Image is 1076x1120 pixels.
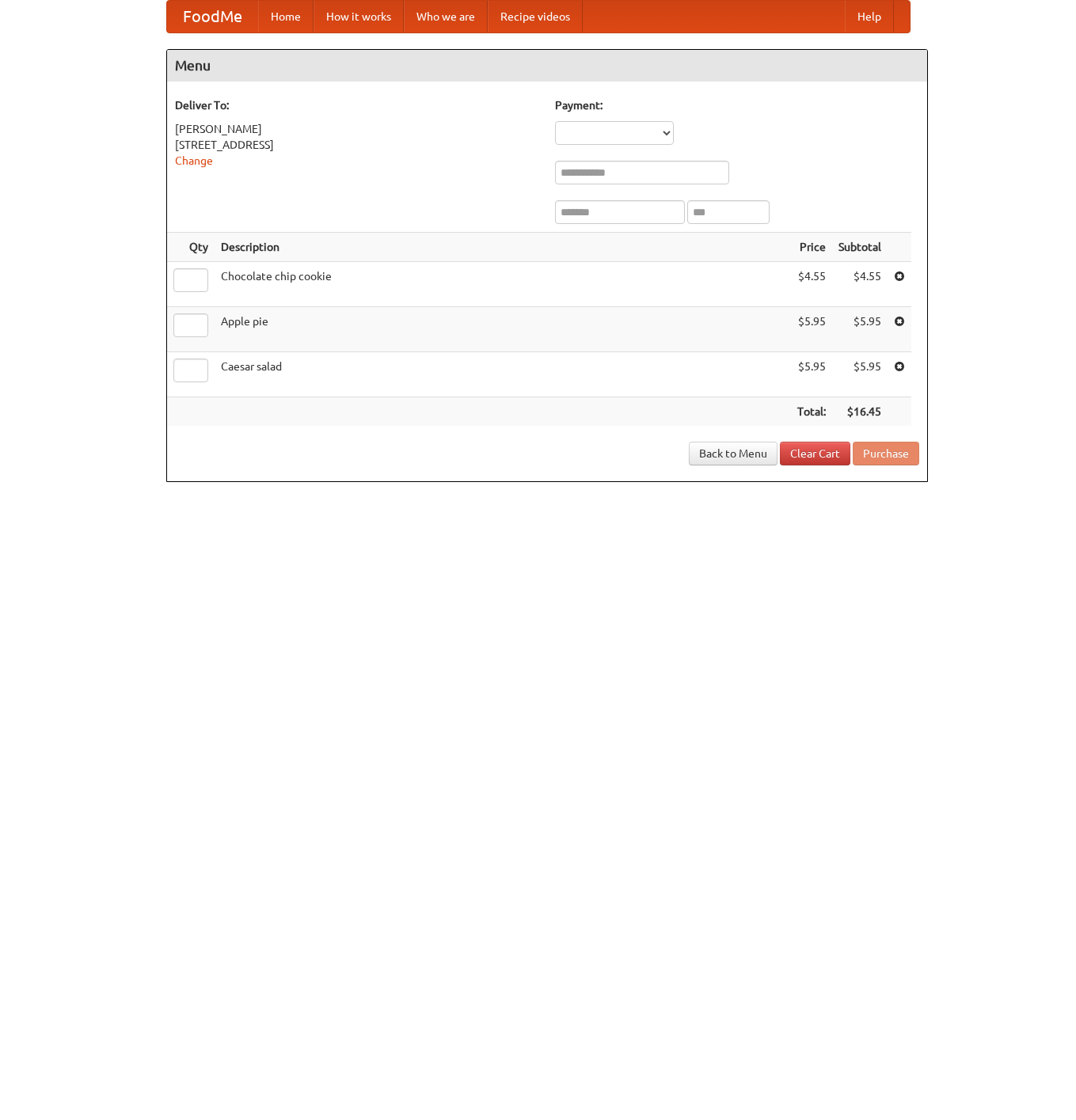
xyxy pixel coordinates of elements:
[488,1,583,32] a: Recipe videos
[791,352,832,397] td: $5.95
[215,352,791,397] td: Caesar salad
[555,97,919,113] h5: Payment:
[689,442,778,465] a: Back to Menu
[167,1,258,32] a: FoodMe
[215,262,791,307] td: Chocolate chip cookie
[215,233,791,262] th: Description
[404,1,488,32] a: Who we are
[314,1,404,32] a: How it works
[791,233,832,262] th: Price
[832,233,888,262] th: Subtotal
[175,137,539,153] div: [STREET_ADDRESS]
[791,397,832,427] th: Total:
[853,442,919,465] button: Purchase
[832,262,888,307] td: $4.55
[832,397,888,427] th: $16.45
[167,50,927,82] h4: Menu
[175,121,539,137] div: [PERSON_NAME]
[215,307,791,352] td: Apple pie
[258,1,314,32] a: Home
[845,1,894,32] a: Help
[791,307,832,352] td: $5.95
[832,352,888,397] td: $5.95
[175,97,539,113] h5: Deliver To:
[832,307,888,352] td: $5.95
[780,442,850,465] a: Clear Cart
[175,154,213,167] a: Change
[167,233,215,262] th: Qty
[791,262,832,307] td: $4.55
